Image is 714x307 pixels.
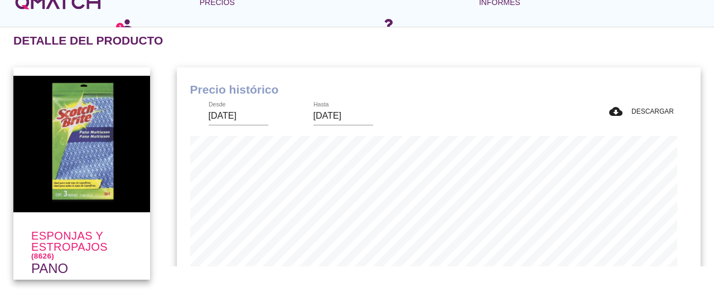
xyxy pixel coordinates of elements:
[107,109,287,123] font: rango de fechas
[116,23,124,31] a: 2
[31,230,108,253] font: Esponjas y estropajos
[146,18,377,31] font: flecha desplegable
[190,83,279,96] font: Precio histórico
[16,17,109,31] font: canjear
[31,252,54,260] font: (8626)
[119,24,122,29] text: 2
[209,107,268,125] input: Desde
[600,101,683,121] button: DESCARGAR
[627,106,674,116] span: DESCARGAR
[609,105,627,118] i: cloud_download
[211,109,392,123] font: rango de fechas
[119,17,151,32] font: persona
[13,34,163,47] font: Detalle del producto
[313,107,373,125] input: Hasta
